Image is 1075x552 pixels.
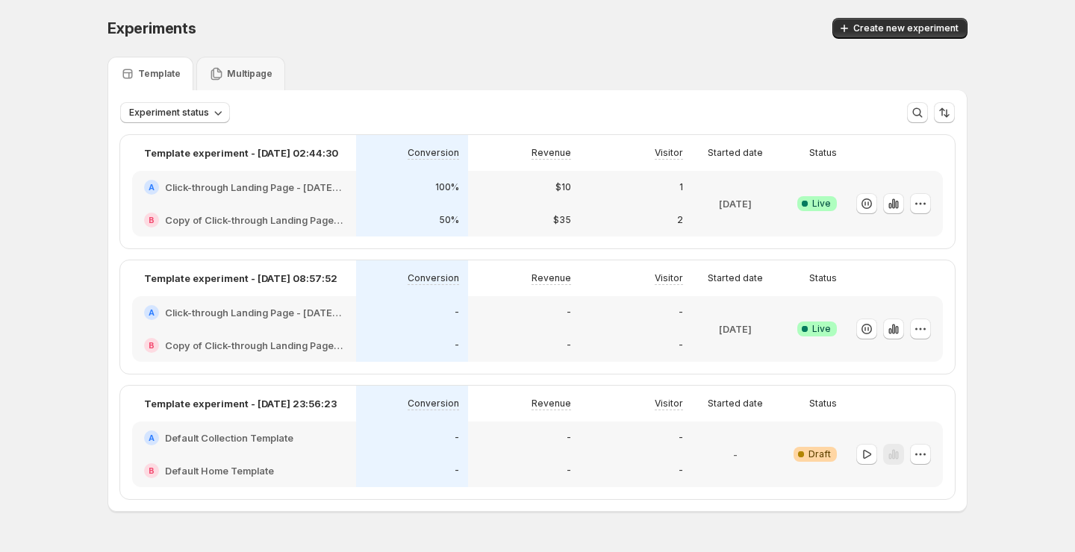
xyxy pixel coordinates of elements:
p: - [455,465,459,477]
h2: A [149,433,155,442]
p: Template experiment - [DATE] 02:44:30 [144,145,338,160]
p: Status [809,147,837,159]
h2: Copy of Click-through Landing Page - [DATE] 13:43:42 [165,213,344,228]
h2: B [149,216,155,225]
p: - [733,447,738,462]
p: 2 [677,214,683,226]
h2: Click-through Landing Page - [DATE] 13:43:42 [165,180,344,195]
span: Live [812,198,831,210]
p: Conversion [408,147,459,159]
p: - [567,307,571,319]
p: [DATE] [719,196,752,211]
p: - [679,432,683,444]
h2: Default Home Template [165,463,274,478]
button: Experiment status [120,102,230,123]
p: - [567,339,571,351]
span: Create new experiment [853,22,959,34]
h2: A [149,183,155,192]
p: 1 [679,181,683,193]
p: Status [809,398,837,410]
p: Template experiment - [DATE] 08:57:52 [144,271,337,286]
p: Conversion [408,398,459,410]
p: Started date [708,147,763,159]
p: Conversion [408,272,459,284]
p: Multipage [227,68,272,80]
p: Revenue [532,272,571,284]
p: 100% [435,181,459,193]
p: - [679,307,683,319]
p: [DATE] [719,322,752,336]
p: Visitor [655,272,683,284]
p: Template [138,68,181,80]
p: Visitor [655,147,683,159]
h2: Default Collection Template [165,430,293,445]
span: Live [812,323,831,335]
button: Create new experiment [832,18,967,39]
p: - [567,465,571,477]
p: Started date [708,398,763,410]
h2: A [149,308,155,317]
span: Draft [808,448,831,460]
p: - [679,339,683,351]
p: Status [809,272,837,284]
p: Started date [708,272,763,284]
h2: Copy of Click-through Landing Page - [DATE] 13:43:13 [165,338,344,353]
p: Revenue [532,147,571,159]
p: - [567,432,571,444]
p: - [679,465,683,477]
p: Visitor [655,398,683,410]
h2: Click-through Landing Page - [DATE] 13:43:13 [165,305,344,320]
p: $35 [553,214,571,226]
p: - [455,307,459,319]
h2: B [149,341,155,350]
p: - [455,432,459,444]
h2: B [149,466,155,475]
span: Experiments [107,19,196,37]
button: Sort the results [934,102,955,123]
span: Experiment status [129,107,209,119]
p: 50% [439,214,459,226]
p: - [455,339,459,351]
p: $10 [555,181,571,193]
p: Template experiment - [DATE] 23:56:23 [144,396,337,411]
p: Revenue [532,398,571,410]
